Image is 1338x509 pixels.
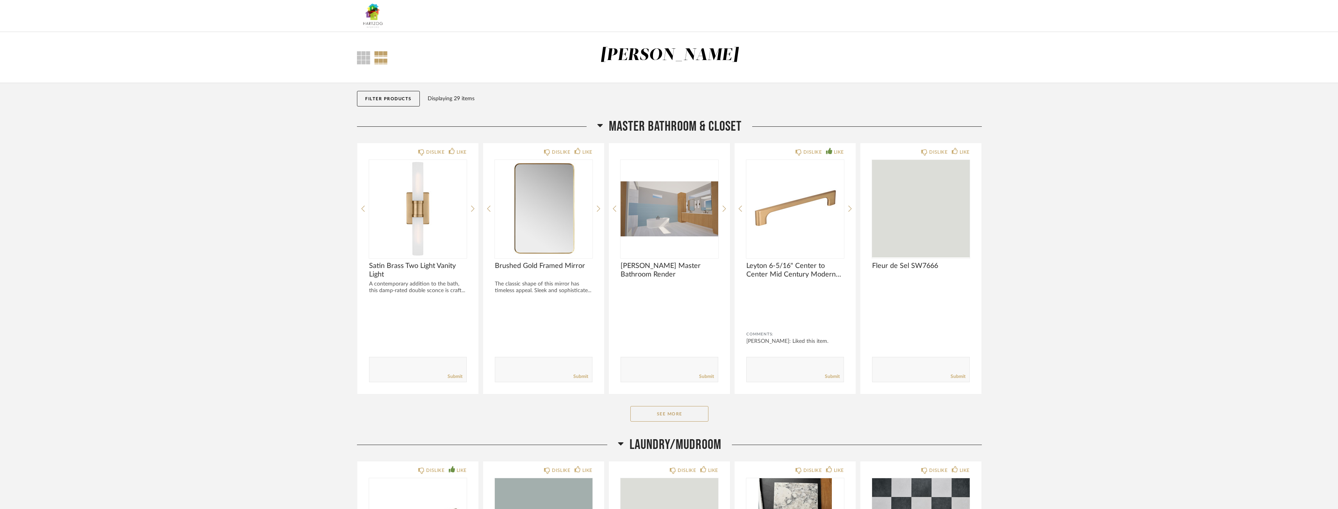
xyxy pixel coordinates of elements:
div: LIKE [960,466,970,474]
a: Submit [951,373,965,380]
div: DISLIKE [552,148,570,156]
button: See More [630,406,708,422]
div: DISLIKE [678,466,696,474]
a: Submit [448,373,462,380]
div: DISLIKE [803,148,822,156]
div: DISLIKE [426,466,444,474]
div: LIKE [582,148,592,156]
img: undefined [495,160,592,257]
button: Filter Products [357,91,420,106]
div: LIKE [708,466,718,474]
img: undefined [872,160,970,257]
span: Satin Brass Two Light Vanity Light [369,262,467,279]
div: LIKE [582,466,592,474]
a: Submit [573,373,588,380]
span: [PERSON_NAME] Master Bathroom Render [621,262,718,279]
div: Comments: [746,330,844,338]
div: Displaying 29 items [428,94,978,103]
div: DISLIKE [426,148,444,156]
div: The classic shape of this mirror has timeless appeal. Sleek and sophisticate... [495,281,592,294]
div: LIKE [834,148,844,156]
a: Submit [825,373,840,380]
span: Brushed Gold Framed Mirror [495,262,592,270]
div: DISLIKE [552,466,570,474]
div: LIKE [960,148,970,156]
div: LIKE [834,466,844,474]
span: Fleur de Sel SW7666 [872,262,970,270]
span: Leyton 6-5/16" Center to Center Mid Century Modern Cabinet Handle / Drawer Pull [746,262,844,279]
span: Master Bathroom & Closet [609,118,742,135]
div: DISLIKE [803,466,822,474]
div: LIKE [457,148,467,156]
div: LIKE [457,466,467,474]
div: [PERSON_NAME]: Liked this item. [746,337,844,345]
a: Submit [699,373,714,380]
img: undefined [621,160,718,257]
img: 800b80b2-d5f2-45e2-891b-7a9ae03de477.png [357,0,388,32]
span: Laundry/Mudroom [630,436,721,453]
div: DISLIKE [929,148,947,156]
div: A contemporary addition to the bath, this damp-rated double sconce is craft... [369,281,467,294]
div: [PERSON_NAME] [600,47,739,64]
div: DISLIKE [929,466,947,474]
img: undefined [746,160,844,257]
img: undefined [369,160,467,257]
